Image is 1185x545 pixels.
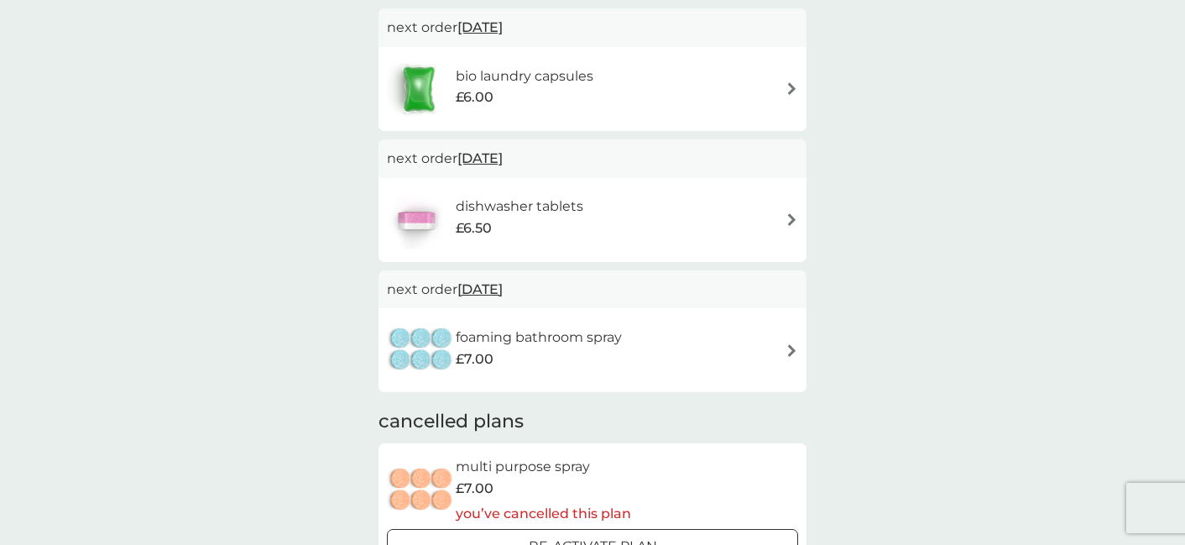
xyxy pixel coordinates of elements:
[786,213,798,226] img: arrow right
[456,66,593,87] h6: bio laundry capsules
[456,327,622,348] h6: foaming bathroom spray
[378,409,807,435] h2: cancelled plans
[457,11,503,44] span: [DATE]
[387,148,798,170] p: next order
[456,196,583,217] h6: dishwasher tablets
[456,503,631,525] p: you’ve cancelled this plan
[457,142,503,175] span: [DATE]
[387,60,451,118] img: bio laundry capsules
[456,217,492,239] span: £6.50
[456,456,631,478] h6: multi purpose spray
[387,279,798,301] p: next order
[786,344,798,357] img: arrow right
[456,478,493,500] span: £7.00
[456,86,493,108] span: £6.00
[387,461,456,520] img: multi purpose spray
[387,17,798,39] p: next order
[457,273,503,306] span: [DATE]
[786,82,798,95] img: arrow right
[387,191,446,249] img: dishwasher tablets
[387,321,456,380] img: foaming bathroom spray
[456,348,493,370] span: £7.00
